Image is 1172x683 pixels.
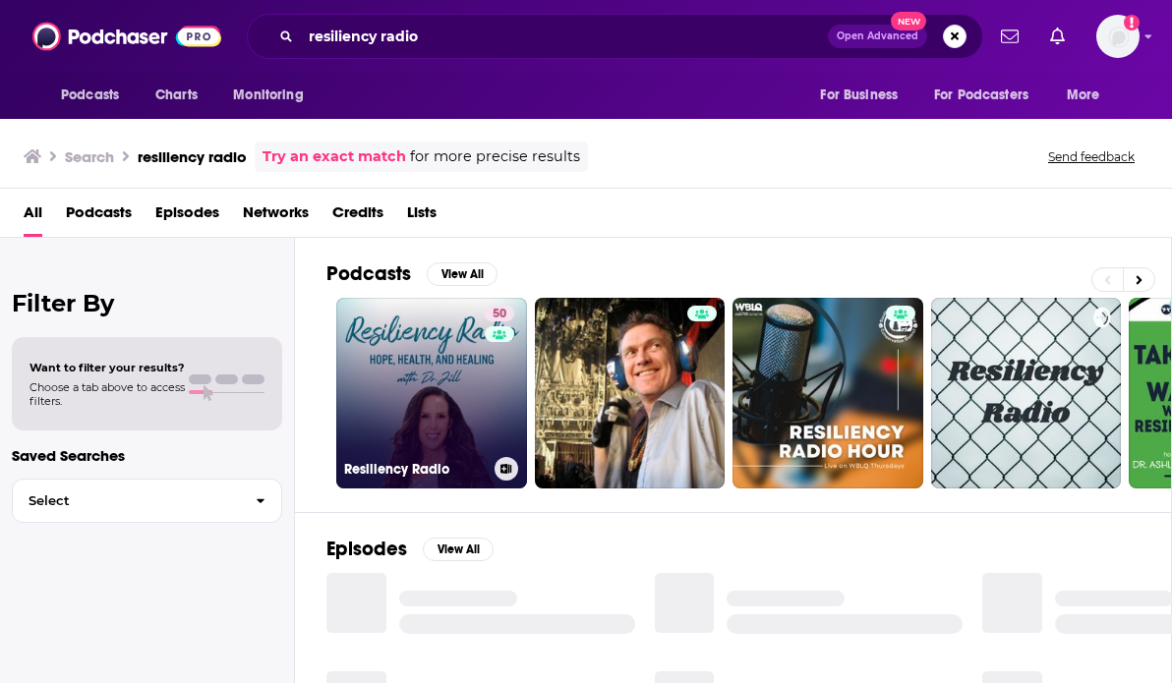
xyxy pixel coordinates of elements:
[326,261,498,286] a: PodcastsView All
[233,82,303,109] span: Monitoring
[828,25,927,48] button: Open AdvancedNew
[12,479,282,523] button: Select
[138,147,247,166] h3: resiliency radio
[1096,15,1140,58] button: Show profile menu
[344,461,487,478] h3: Resiliency Radio
[820,82,898,109] span: For Business
[12,289,282,317] h2: Filter By
[993,20,1026,53] a: Show notifications dropdown
[29,361,185,374] span: Want to filter your results?
[423,538,494,561] button: View All
[65,147,114,166] h3: Search
[332,197,383,237] a: Credits
[155,82,198,109] span: Charts
[1124,15,1140,30] svg: Add a profile image
[891,12,926,30] span: New
[47,77,145,114] button: open menu
[806,77,922,114] button: open menu
[427,262,498,286] button: View All
[326,537,407,561] h2: Episodes
[143,77,209,114] a: Charts
[12,446,282,465] p: Saved Searches
[1096,15,1140,58] img: User Profile
[29,380,185,408] span: Choose a tab above to access filters.
[407,197,437,237] a: Lists
[1042,148,1141,165] button: Send feedback
[243,197,309,237] a: Networks
[934,82,1028,109] span: For Podcasters
[921,77,1057,114] button: open menu
[336,298,527,488] a: 50Resiliency Radio
[247,14,983,59] div: Search podcasts, credits, & more...
[66,197,132,237] a: Podcasts
[13,494,240,507] span: Select
[301,21,828,52] input: Search podcasts, credits, & more...
[1042,20,1073,53] a: Show notifications dropdown
[326,261,411,286] h2: Podcasts
[326,537,494,561] a: EpisodesView All
[1053,77,1125,114] button: open menu
[410,145,580,168] span: for more precise results
[32,18,221,55] img: Podchaser - Follow, Share and Rate Podcasts
[155,197,219,237] a: Episodes
[219,77,328,114] button: open menu
[1096,15,1140,58] span: Logged in as Ashley_Beenen
[485,306,514,321] a: 50
[263,145,406,168] a: Try an exact match
[1067,82,1100,109] span: More
[837,31,918,41] span: Open Advanced
[493,305,506,324] span: 50
[61,82,119,109] span: Podcasts
[24,197,42,237] a: All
